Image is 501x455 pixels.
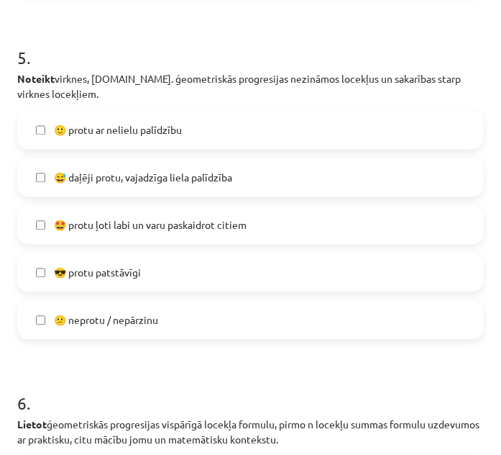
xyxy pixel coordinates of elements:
[17,418,47,431] b: Lietot
[54,266,141,281] span: 😎 protu patstāvīgi
[17,23,484,68] h1: 5 .
[54,313,158,328] span: 😕 neprotu / nepārzinu
[36,221,45,230] input: 🤩 protu ļoti labi un varu paskaidrot citiem
[17,369,484,413] h1: 6 .
[36,269,45,278] input: 😎 protu patstāvīgi
[54,123,182,138] span: 🙂 protu ar nelielu palīdzību
[54,171,232,186] span: 😅 daļēji protu, vajadzīga liela palīdzība
[36,174,45,183] input: 😅 daļēji protu, vajadzīga liela palīdzība
[36,316,45,325] input: 😕 neprotu / nepārzinu
[17,72,484,102] p: virknes, [DOMAIN_NAME]. ģeometriskās progresijas nezināmos locekļus un sakarības starp virknes lo...
[17,418,484,448] p: ģeometriskās progresijas vispārīgā locekļa formulu, pirmo n locekļu summas formulu uzdevumos ar p...
[36,126,45,135] input: 🙂 protu ar nelielu palīdzību
[17,73,55,86] b: Noteikt
[54,218,247,233] span: 🤩 protu ļoti labi un varu paskaidrot citiem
